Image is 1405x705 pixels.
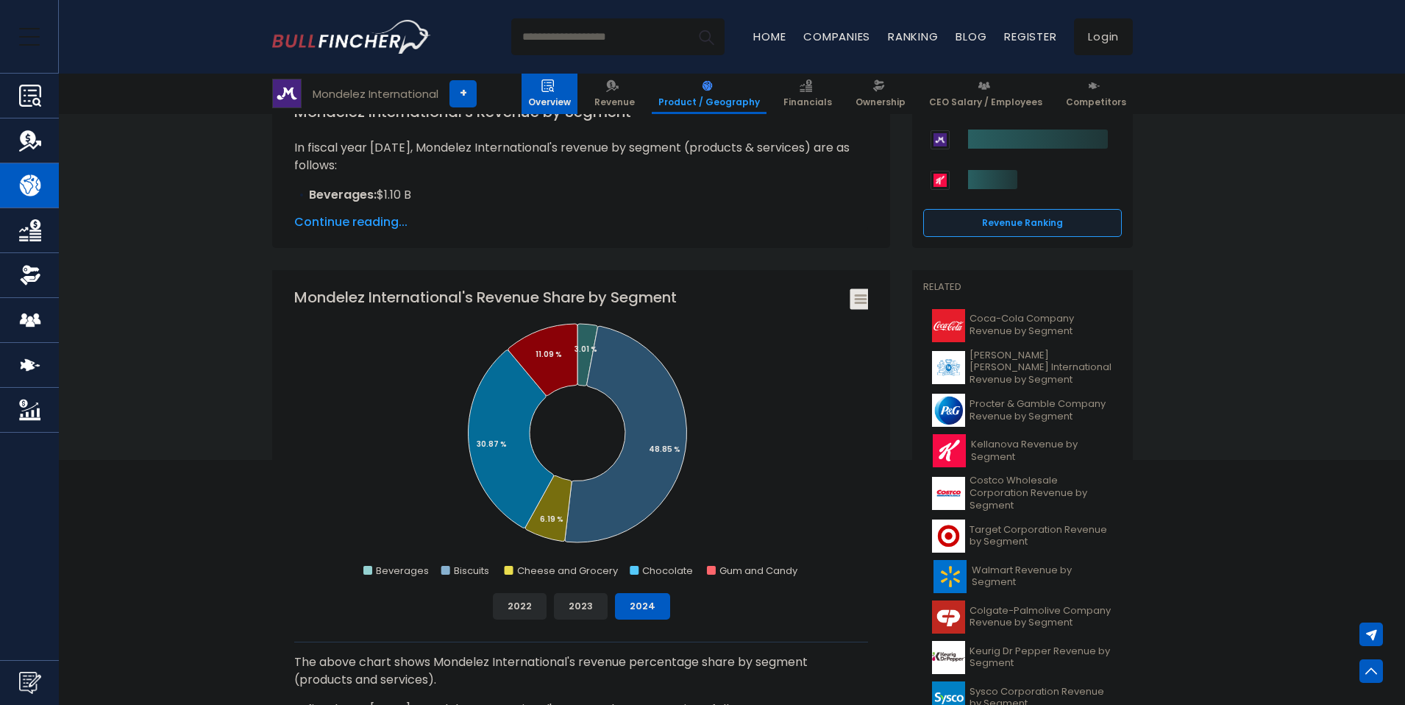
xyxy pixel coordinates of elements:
[923,431,1122,471] a: Kellanova Revenue by Segment
[932,434,967,467] img: K logo
[931,171,950,190] img: Kellanova competitors logo
[849,74,912,114] a: Ownership
[658,96,760,108] span: Product / Geography
[272,20,430,54] a: Go to homepage
[642,564,693,578] text: Chocolate
[294,139,868,174] p: In fiscal year [DATE], Mondelez International's revenue by segment (products & services) are as f...
[932,477,965,510] img: COST logo
[783,96,832,108] span: Financials
[971,439,1113,464] span: Kellanova Revenue by Segment
[1074,18,1133,55] a: Login
[970,350,1113,387] span: [PERSON_NAME] [PERSON_NAME] International Revenue by Segment
[454,564,489,578] text: Biscuits
[294,213,868,231] span: Continue reading...
[536,349,562,360] tspan: 11.09 %
[477,439,507,450] tspan: 30.87 %
[970,475,1113,512] span: Costco Wholesale Corporation Revenue by Segment
[528,96,571,108] span: Overview
[970,524,1113,549] span: Target Corporation Revenue by Segment
[688,18,725,55] button: Search
[649,444,680,455] tspan: 48.85 %
[923,471,1122,516] a: Costco Wholesale Corporation Revenue by Segment
[1059,74,1133,114] a: Competitors
[970,398,1113,423] span: Procter & Gamble Company Revenue by Segment
[294,653,868,689] p: The above chart shows Mondelez International's revenue percentage share by segment (products and ...
[273,79,301,107] img: MDLZ logo
[929,96,1042,108] span: CEO Salary / Employees
[313,85,438,102] div: Mondelez International
[888,29,938,44] a: Ranking
[1066,96,1126,108] span: Competitors
[719,564,798,578] text: Gum and Candy
[923,556,1122,597] a: Walmart Revenue by Segment
[932,309,965,342] img: KO logo
[970,313,1113,338] span: Coca-Cola Company Revenue by Segment
[1004,29,1056,44] a: Register
[932,394,965,427] img: PG logo
[294,287,868,581] svg: Mondelez International's Revenue Share by Segment
[652,74,766,114] a: Product / Geography
[932,641,965,674] img: KDP logo
[594,96,635,108] span: Revenue
[923,516,1122,556] a: Target Corporation Revenue by Segment
[923,390,1122,431] a: Procter & Gamble Company Revenue by Segment
[923,281,1122,294] p: Related
[922,74,1049,114] a: CEO Salary / Employees
[517,564,619,578] text: Cheese and Grocery
[493,593,547,620] button: 2022
[272,20,431,54] img: Bullfincher logo
[753,29,786,44] a: Home
[856,96,906,108] span: Ownership
[575,344,597,355] tspan: 3.01 %
[932,601,965,634] img: CL logo
[376,564,429,578] text: Beverages
[294,287,677,308] tspan: Mondelez International's Revenue Share by Segment
[540,514,563,525] tspan: 6.19 %
[970,605,1113,630] span: Colgate-Palmolive Company Revenue by Segment
[923,209,1122,237] a: Revenue Ranking
[294,186,868,204] li: $1.10 B
[931,130,950,149] img: Mondelez International competitors logo
[956,29,986,44] a: Blog
[777,74,839,114] a: Financials
[309,186,377,203] b: Beverages:
[972,564,1113,589] span: Walmart Revenue by Segment
[522,74,577,114] a: Overview
[923,597,1122,637] a: Colgate-Palmolive Company Revenue by Segment
[923,637,1122,678] a: Keurig Dr Pepper Revenue by Segment
[554,593,608,620] button: 2023
[923,346,1122,391] a: [PERSON_NAME] [PERSON_NAME] International Revenue by Segment
[803,29,870,44] a: Companies
[615,593,670,620] button: 2024
[923,305,1122,346] a: Coca-Cola Company Revenue by Segment
[932,560,967,593] img: WMT logo
[970,645,1113,670] span: Keurig Dr Pepper Revenue by Segment
[932,520,965,553] img: TGT logo
[588,74,641,114] a: Revenue
[19,264,41,286] img: Ownership
[932,351,965,384] img: PM logo
[449,80,477,107] a: +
